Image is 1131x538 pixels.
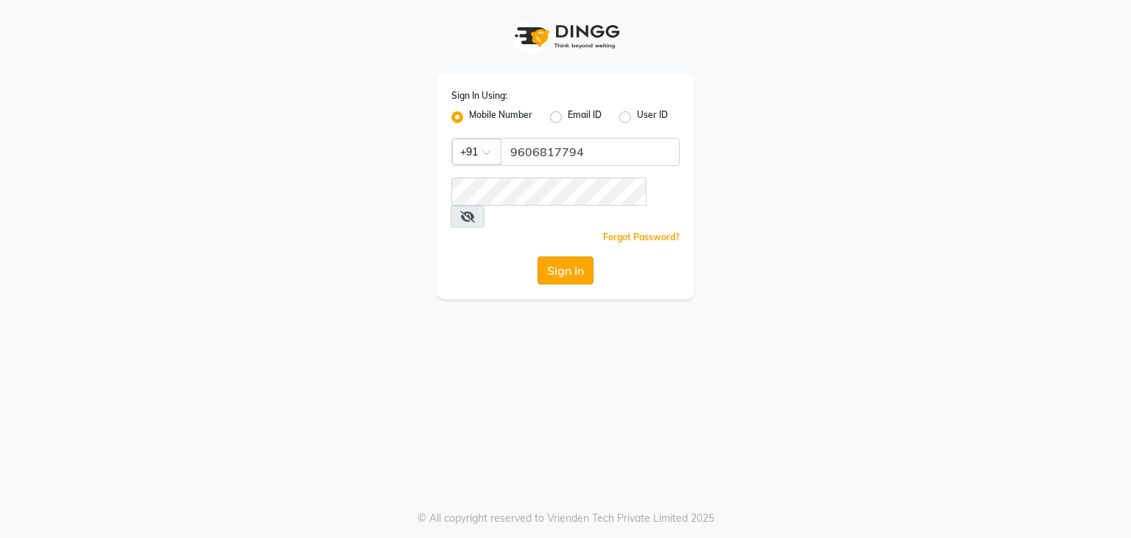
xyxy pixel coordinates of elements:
[568,108,602,126] label: Email ID
[469,108,532,126] label: Mobile Number
[538,256,593,284] button: Sign In
[507,15,624,58] img: logo1.svg
[501,138,680,166] input: Username
[603,231,680,242] a: Forgot Password?
[451,178,646,206] input: Username
[451,89,507,102] label: Sign In Using:
[637,108,668,126] label: User ID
